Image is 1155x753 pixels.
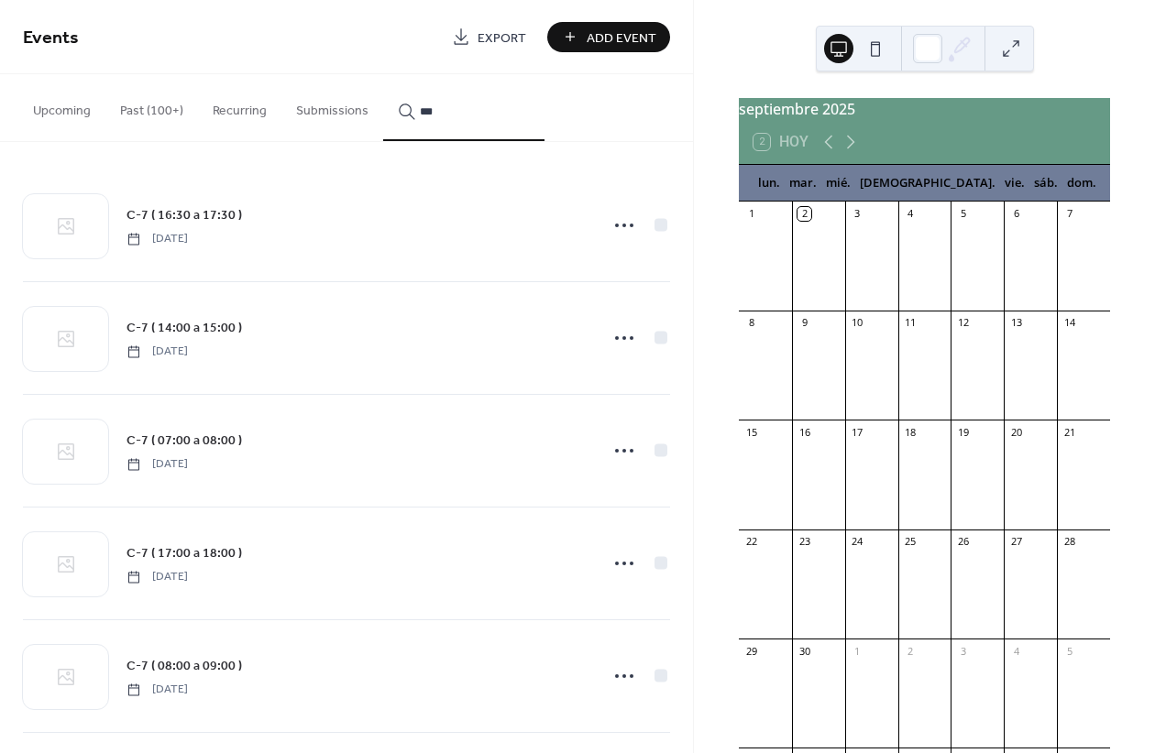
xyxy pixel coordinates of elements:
button: Submissions [281,74,383,139]
div: sáb. [1029,165,1062,202]
div: 22 [744,535,758,549]
div: 20 [1009,425,1023,439]
div: mar. [785,165,821,202]
div: 21 [1062,425,1076,439]
div: 3 [956,644,970,658]
span: C-7 ( 17:00 a 18:00 ) [126,544,242,563]
span: [DATE] [126,569,188,585]
div: 2 [904,644,918,658]
div: 12 [956,316,970,330]
div: 14 [1062,316,1076,330]
div: 4 [904,207,918,221]
div: 25 [904,535,918,549]
div: 8 [744,316,758,330]
div: 19 [956,425,970,439]
button: Recurring [198,74,281,139]
div: 7 [1062,207,1076,221]
div: 17 [851,425,864,439]
div: septiembre 2025 [739,98,1110,120]
a: Export [438,22,540,52]
div: 24 [851,535,864,549]
div: [DEMOGRAPHIC_DATA]. [855,165,1000,202]
div: 5 [956,207,970,221]
span: [DATE] [126,344,188,360]
div: 18 [904,425,918,439]
div: 9 [797,316,811,330]
div: 13 [1009,316,1023,330]
div: 28 [1062,535,1076,549]
div: 2 [797,207,811,221]
div: 4 [1009,644,1023,658]
div: 26 [956,535,970,549]
span: C-7 ( 16:30 a 17:30 ) [126,206,242,225]
div: 3 [851,207,864,221]
div: 30 [797,644,811,658]
span: [DATE] [126,456,188,473]
div: 1 [851,644,864,658]
button: Upcoming [18,74,105,139]
button: Add Event [547,22,670,52]
div: 6 [1009,207,1023,221]
div: vie. [1000,165,1029,202]
span: Events [23,20,79,56]
div: 10 [851,316,864,330]
span: Add Event [587,28,656,48]
span: [DATE] [126,231,188,247]
a: C-7 ( 08:00 a 09:00 ) [126,655,242,676]
div: 5 [1062,644,1076,658]
span: C-7 ( 08:00 a 09:00 ) [126,657,242,676]
div: dom. [1062,165,1101,202]
span: [DATE] [126,682,188,698]
span: Export [478,28,526,48]
span: C-7 ( 14:00 a 15:00 ) [126,319,242,338]
div: lun. [753,165,785,202]
a: C-7 ( 07:00 a 08:00 ) [126,430,242,451]
div: 1 [744,207,758,221]
div: 23 [797,535,811,549]
div: 29 [744,644,758,658]
a: C-7 ( 17:00 a 18:00 ) [126,542,242,563]
div: 15 [744,425,758,439]
div: 11 [904,316,918,330]
a: C-7 ( 14:00 a 15:00 ) [126,317,242,338]
button: Past (100+) [105,74,198,139]
div: 16 [797,425,811,439]
div: mié. [821,165,855,202]
div: 27 [1009,535,1023,549]
span: C-7 ( 07:00 a 08:00 ) [126,431,242,451]
a: C-7 ( 16:30 a 17:30 ) [126,204,242,225]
